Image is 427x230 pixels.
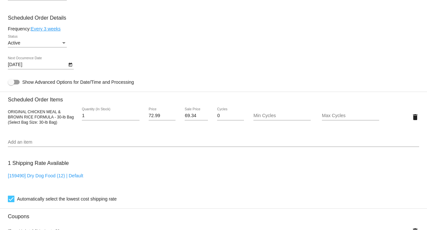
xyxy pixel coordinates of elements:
h3: 1 Shipping Rate Available [8,156,69,170]
span: Active [8,40,20,45]
input: Min Cycles [253,113,311,118]
input: Sale Price [185,113,208,118]
h3: Scheduled Order Items [8,92,419,103]
input: Add an item [8,140,419,145]
input: Cycles [217,113,244,118]
input: Price [149,113,176,118]
a: Every 3 weeks [31,26,61,31]
mat-icon: delete [411,113,419,121]
input: Max Cycles [322,113,379,118]
input: Quantity (In Stock) [82,113,139,118]
span: Show Advanced Options for Date/Time and Processing [22,79,134,85]
button: Open calendar [67,61,74,68]
span: Automatically select the lowest cost shipping rate [17,195,117,203]
h3: Scheduled Order Details [8,15,419,21]
input: Next Occurrence Date [8,62,67,67]
span: ORIGINAL CHICKEN MEAL & BROWN RICE FORMULA - 30-lb Bag (Select Bag Size: 30-lb Bag) [8,110,74,125]
a: [159490] Dry Dog Food (12) | Default [8,173,83,178]
h3: Coupons [8,208,419,220]
div: Frequency: [8,26,419,31]
mat-select: Status [8,41,67,46]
